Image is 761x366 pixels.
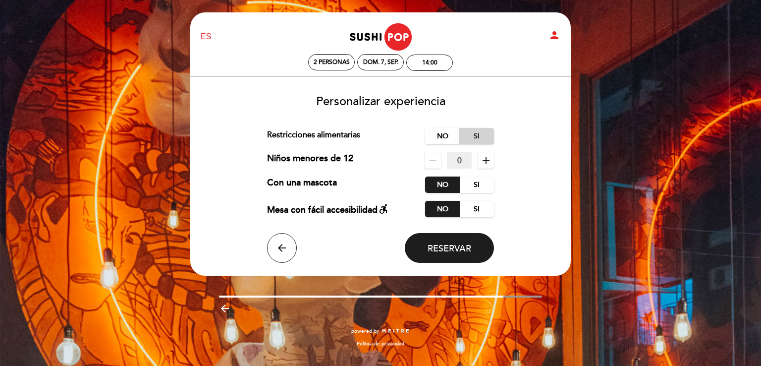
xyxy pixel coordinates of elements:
[351,328,410,335] a: powered by
[548,29,560,45] button: person
[363,59,398,66] div: dom. 7, sep.
[405,233,494,263] button: Reservar
[425,177,460,193] label: No
[276,242,288,254] i: arrow_back
[316,94,445,109] span: Personalizar experiencia
[319,23,442,51] a: Sushipop Izakaya - [GEOGRAPHIC_DATA]
[267,233,297,263] button: arrow_back
[427,155,439,167] i: remove
[459,177,494,193] label: Si
[459,201,494,217] label: Si
[314,59,350,66] span: 2 personas
[351,328,379,335] span: powered by
[267,177,337,193] div: Con una mascota
[428,243,471,254] span: Reservar
[425,128,460,144] label: No
[459,128,494,144] label: Si
[378,203,389,215] i: accessible_forward
[267,201,389,217] div: Mesa con fácil accesibilidad
[425,201,460,217] label: No
[267,152,353,169] div: Niños menores de 12
[381,329,410,334] img: MEITRE
[357,340,404,347] a: Política de privacidad
[267,128,426,144] div: Restricciones alimentarias
[219,303,231,314] i: arrow_backward
[480,155,492,167] i: add
[548,29,560,41] i: person
[422,59,437,66] div: 14:00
